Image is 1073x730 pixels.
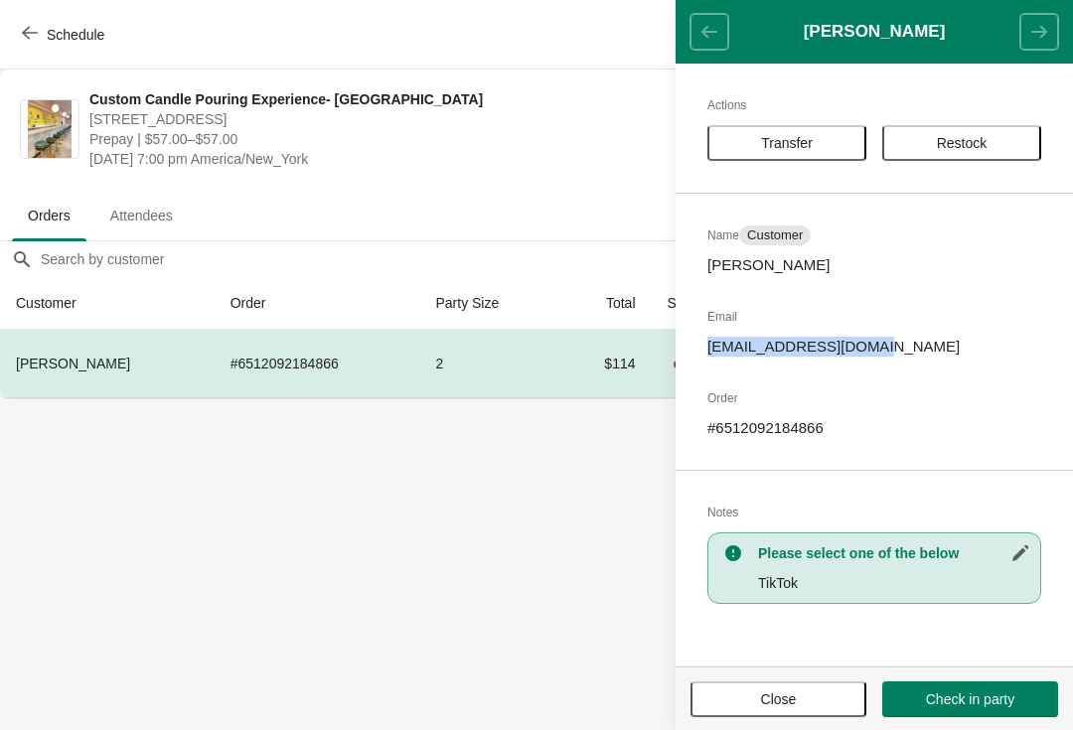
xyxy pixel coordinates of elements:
th: Total [559,277,652,330]
p: # 6512092184866 [707,418,1041,438]
span: Custom Candle Pouring Experience- [GEOGRAPHIC_DATA] [89,89,690,109]
h1: [PERSON_NAME] [728,22,1020,42]
img: Custom Candle Pouring Experience- Delray Beach [28,100,72,158]
th: Party Size [419,277,558,330]
button: Transfer [707,125,866,161]
span: Orders [12,198,86,233]
button: Schedule [10,17,120,53]
h2: Actions [707,95,1041,115]
span: Customer [747,227,803,243]
td: 2 [419,330,558,397]
span: Attendees [94,198,189,233]
h2: Order [707,388,1041,408]
span: [DATE] 7:00 pm America/New_York [89,149,690,169]
input: Search by customer [40,241,1073,277]
button: Close [690,681,866,717]
h3: Please select one of the below [758,543,1030,563]
span: Close [761,691,797,707]
h2: Notes [707,503,1041,522]
h2: Email [707,307,1041,327]
h2: Name [707,225,1041,245]
td: # 6512092184866 [215,330,420,397]
td: $114 [559,330,652,397]
p: [EMAIL_ADDRESS][DOMAIN_NAME] [707,337,1041,357]
span: Check in party [926,691,1014,707]
span: Prepay | $57.00–$57.00 [89,129,690,149]
button: Restock [882,125,1041,161]
span: [STREET_ADDRESS] [89,109,690,129]
th: Order [215,277,420,330]
span: Restock [937,135,988,151]
span: [PERSON_NAME] [16,356,130,371]
span: Schedule [47,27,104,43]
button: Check in party [882,681,1058,717]
p: [PERSON_NAME] [707,255,1041,275]
p: TikTok [758,573,1030,593]
span: Transfer [761,135,813,151]
th: Status [652,277,774,330]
